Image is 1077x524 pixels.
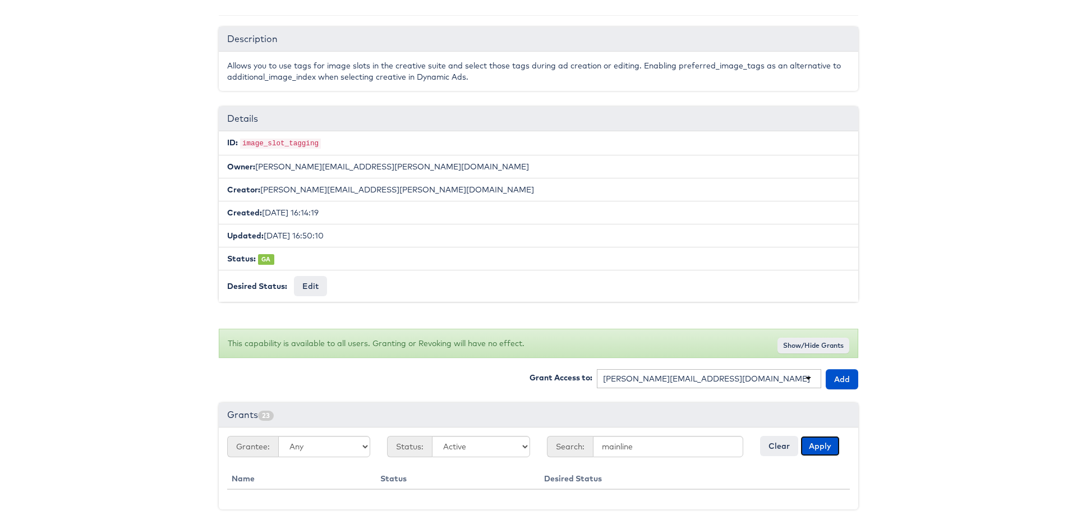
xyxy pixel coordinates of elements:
b: Creator: [227,185,260,195]
th: Name [227,468,376,489]
b: Owner: [227,162,255,172]
li: [DATE] 16:50:10 [219,224,858,247]
div: Allows you to use tags for image slots in the creative suite and select those tags during ad crea... [219,52,858,91]
b: Status: [227,254,256,264]
b: ID: [227,137,238,148]
div: Description [219,27,858,52]
code: image_slot_tagging [240,139,321,149]
button: Apply [800,436,840,456]
th: Status [376,468,540,489]
div: [PERSON_NAME][EMAIL_ADDRESS][DOMAIN_NAME] [603,373,810,384]
span: Search: [547,436,593,457]
b: Desired Status: [227,281,287,291]
span: 23 [258,411,274,421]
div: Grants [219,403,858,428]
label: Grant Access to: [530,372,592,383]
b: Updated: [227,231,264,241]
span: GA [258,254,274,265]
button: Clear [760,436,798,456]
li: [PERSON_NAME][EMAIL_ADDRESS][PERSON_NAME][DOMAIN_NAME] [219,178,858,201]
button: Show/Hide Grants [777,338,849,353]
div: Details [219,107,858,131]
span: Status: [387,436,432,457]
p: This capability is available to all users. Granting or Revoking will have no effect. [228,338,849,349]
li: [PERSON_NAME][EMAIL_ADDRESS][PERSON_NAME][DOMAIN_NAME] [219,155,858,178]
button: Edit [294,276,327,296]
li: [DATE] 16:14:19 [219,201,858,224]
th: Desired Status [540,468,850,489]
span: Grantee: [227,436,278,457]
button: Add [826,369,858,389]
b: Created: [227,208,262,218]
